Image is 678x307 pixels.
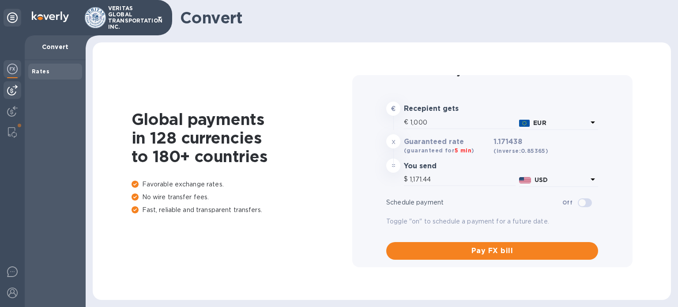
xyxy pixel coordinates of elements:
[386,159,400,173] div: =
[180,8,664,27] h1: Convert
[404,173,410,186] div: $
[386,134,400,148] div: x
[32,11,69,22] img: Logo
[391,105,395,112] strong: €
[404,116,410,129] div: €
[493,138,548,155] h3: 1.171438
[404,105,490,113] h3: Recepient gets
[132,180,352,189] p: Favorable exchange rates.
[455,147,471,154] span: 5 min
[562,199,573,206] b: Off
[4,9,21,27] div: Unpin categories
[410,116,516,129] input: Amount
[386,217,598,226] p: Toggle "on" to schedule a payment for a future date.
[493,148,548,154] b: (inverse: 0.85365 )
[404,147,474,154] b: (guaranteed for )
[519,177,531,183] img: USD
[533,119,546,126] b: EUR
[132,110,352,166] h1: Global payments in 128 currencies to 180+ countries
[386,242,598,260] button: Pay FX bill
[132,205,352,215] p: Fast, reliable and transparent transfers.
[32,42,79,51] p: Convert
[386,198,562,207] p: Schedule payment
[32,68,49,75] b: Rates
[393,246,591,256] span: Pay FX bill
[404,138,490,146] h3: Guaranteed rate
[7,64,18,74] img: Foreign exchange
[410,173,516,186] input: Amount
[132,193,352,202] p: No wire transfer fees.
[404,162,490,171] h3: You send
[108,5,152,30] p: VERITAS GLOBAL TRANSPORTATION INC.
[535,176,548,183] b: USD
